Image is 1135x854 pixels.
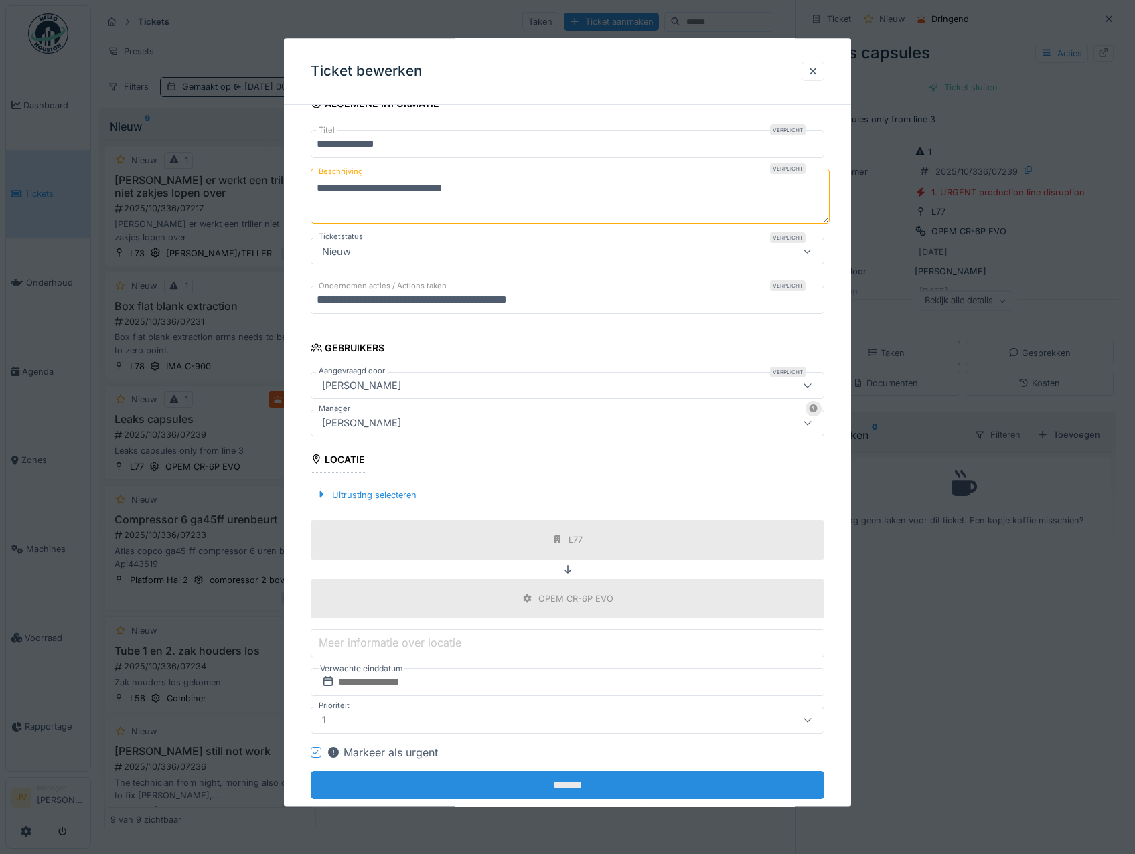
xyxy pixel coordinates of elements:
label: Prioriteit [316,700,352,711]
h3: Ticket bewerken [311,63,423,80]
label: Manager [316,403,353,414]
div: Verplicht [770,281,806,292]
label: Titel [316,125,337,137]
div: Verplicht [770,125,806,136]
div: Gebruikers [311,339,385,361]
div: Locatie [311,450,366,473]
label: Aangevraagd door [316,365,388,377]
div: OPEM CR-6P EVO [538,592,613,605]
div: Verplicht [770,164,806,175]
div: Uitrusting selecteren [311,486,422,504]
label: Verwachte einddatum [319,661,404,676]
label: Beschrijving [316,164,366,181]
div: L77 [569,533,583,546]
label: Ticketstatus [316,232,366,243]
div: [PERSON_NAME] [317,416,406,430]
div: [PERSON_NAME] [317,378,406,393]
label: Meer informatie over locatie [316,635,464,651]
div: Verplicht [770,233,806,244]
div: Nieuw [317,244,356,259]
div: Algemene informatie [311,94,440,117]
div: 1 [317,713,331,728]
label: Ondernomen acties / Actions taken [316,281,449,292]
div: Markeer als urgent [327,744,438,760]
div: Verplicht [770,367,806,377]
